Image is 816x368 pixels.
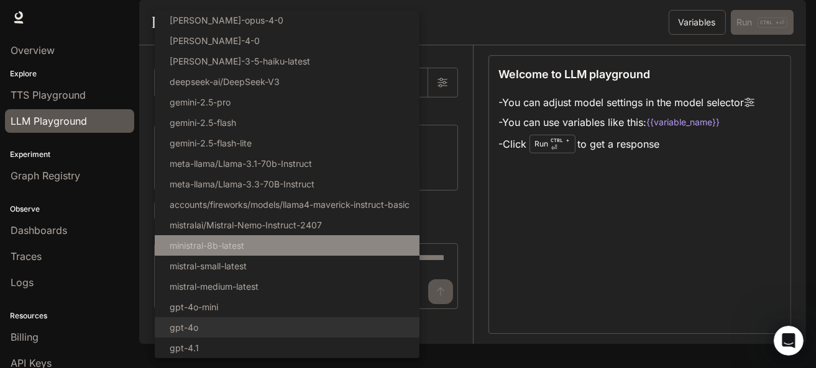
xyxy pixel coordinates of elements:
[170,341,199,354] p: gpt-4.1
[170,177,314,191] p: meta-llama/Llama-3.3-70B-Instruct
[170,14,283,27] p: [PERSON_NAME]-opus-4-0
[170,116,236,129] p: gemini-2.5-flash
[170,96,231,109] p: gemini-2.5-pro
[170,198,410,211] p: accounts/fireworks/models/llama4-maverick-instruct-basic
[170,218,322,231] p: mistralai/Mistral-Nemo-Instruct-2407
[170,75,280,88] p: deepseek-ai/DeepSeek-V3
[170,34,260,47] p: [PERSON_NAME]-4-0
[774,326,804,356] iframe: Intercom live chat
[170,55,310,68] p: [PERSON_NAME]-3-5-haiku-latest
[170,280,259,293] p: mistral-medium-latest
[170,259,247,272] p: mistral-small-latest
[170,321,198,334] p: gpt-4o
[170,137,252,150] p: gemini-2.5-flash-lite
[170,157,312,170] p: meta-llama/Llama-3.1-70b-Instruct
[170,300,218,313] p: gpt-4o-mini
[170,239,244,252] p: ministral-8b-latest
